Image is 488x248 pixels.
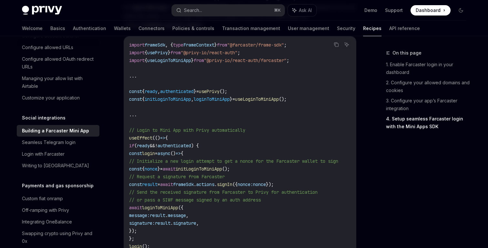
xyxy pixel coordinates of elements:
[160,135,165,141] span: =>
[129,127,245,133] span: // Login to Mini App with Privy automatically
[274,8,281,13] span: ⌘ K
[456,5,466,15] button: Toggle dark mode
[170,50,181,56] span: from
[145,166,158,172] span: nonce
[222,21,280,36] a: Transaction management
[386,114,471,132] a: 4. Setup seamless Farcaster login with the Mini Apps SDK
[183,42,214,48] span: FrameContext
[196,88,199,94] span: =
[22,162,89,170] div: Writing to [GEOGRAPHIC_DATA]
[288,5,316,16] button: Ask AI
[129,181,142,187] span: const
[158,166,160,172] span: }
[17,73,99,92] a: Managing your allow list with Airtable
[17,125,99,137] a: Building a Farcaster Mini App
[145,57,147,63] span: {
[129,166,142,172] span: const
[22,218,72,226] div: Integrating OneBalance
[287,57,289,63] span: ;
[129,50,145,56] span: import
[129,88,142,94] span: const
[129,228,137,234] span: });
[416,7,441,14] span: Dashboard
[155,143,158,149] span: !
[50,21,65,36] a: Basics
[22,182,94,190] h5: Payments and gas sponsorship
[155,150,158,156] span: =
[134,143,137,149] span: (
[17,216,99,228] a: Integrating OneBalance
[17,92,99,104] a: Customize your application
[17,160,99,171] a: Writing to [GEOGRAPHIC_DATA]
[17,204,99,216] a: Off-ramping with Privy
[150,143,155,149] span: &&
[22,195,63,202] div: Custom fiat onramp
[230,96,232,102] span: }
[238,50,240,56] span: ;
[299,7,312,14] span: Ask AI
[129,57,145,63] span: import
[129,135,152,141] span: useEffect
[138,21,165,36] a: Connectors
[129,158,338,164] span: // Initialize a new login attempt to get a nonce for the Farcaster wallet to sign
[332,40,341,49] button: Copy the contents from the code block
[114,21,131,36] a: Wallets
[173,181,194,187] span: frameSdk
[253,181,266,187] span: nonce
[158,150,170,156] span: async
[142,96,145,102] span: {
[22,6,62,15] img: dark logo
[173,220,196,226] span: signature
[194,57,204,63] span: from
[160,181,173,187] span: await
[129,174,225,180] span: // Request a signature from Farcaster
[194,88,196,94] span: }
[227,42,284,48] span: "@farcaster/frame-sdk"
[158,143,191,149] span: authenticated
[129,73,137,79] span: ...
[199,88,219,94] span: usePrivy
[191,96,194,102] span: ,
[129,220,155,226] span: signature:
[147,57,191,63] span: useLoginToMiniApp
[22,75,96,90] div: Managing your allow list with Airtable
[232,96,235,102] span: =
[392,49,422,57] span: On this page
[152,135,160,141] span: (()
[363,21,381,36] a: Recipes
[22,139,76,146] div: Seamless Telegram login
[386,96,471,114] a: 3. Configure your app’s Farcaster integration
[158,181,160,187] span: =
[214,42,217,48] span: }
[17,42,99,53] a: Configure allowed URLs
[196,220,199,226] span: ,
[22,114,66,122] h5: Social integrations
[129,189,318,195] span: // Send the received signature from Farcaster to Privy for authentication
[204,57,287,63] span: "@privy-io/react-auth/farcaster"
[22,55,96,71] div: Configure allowed OAuth redirect URLs
[22,127,89,135] div: Building a Farcaster Mini App
[219,88,227,94] span: ();
[145,88,158,94] span: ready
[142,166,145,172] span: {
[235,96,279,102] span: useLoginToMiniApp
[194,96,230,102] span: loginToMiniApp
[342,40,351,49] button: Ask AI
[172,5,285,16] button: Search...⌘K
[232,181,238,187] span: ({
[142,181,158,187] span: result
[288,21,329,36] a: User management
[145,96,191,102] span: initLoginToMiniApp
[17,193,99,204] a: Custom fiat onramp
[129,236,134,242] span: };
[168,50,170,56] span: }
[129,112,137,118] span: ...
[129,150,142,156] span: const
[385,7,403,14] a: Support
[238,181,253,187] span: nonce:
[147,50,168,56] span: usePrivy
[168,212,186,218] span: message
[22,206,69,214] div: Off-ramping with Privy
[191,143,199,149] span: ) {
[279,96,287,102] span: ();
